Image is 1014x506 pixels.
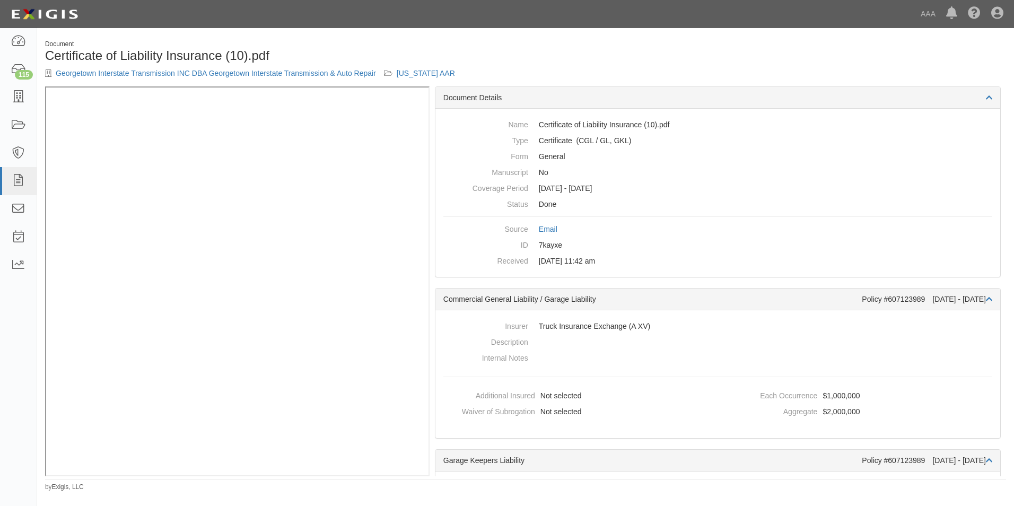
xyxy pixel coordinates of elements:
dt: Name [443,117,528,130]
dt: ID [443,237,528,250]
div: Policy #607123989 [DATE] - [DATE] [862,455,992,466]
img: logo-5460c22ac91f19d4615b14bd174203de0afe785f0fc80cf4dbbc73dc1793850b.png [8,5,81,24]
div: Policy #607123989 [DATE] - [DATE] [862,294,992,304]
dd: No [443,164,992,180]
dt: Aggregate [722,404,817,417]
div: Garage Keepers Liability [443,455,862,466]
a: Georgetown Interstate Transmission INC DBA Georgetown Interstate Transmission & Auto Repair [56,69,376,77]
dd: Truck Insurance Exchange (A XV) [443,318,992,334]
dd: [DATE] - [DATE] [443,180,992,196]
dd: [DATE] 11:42 am [443,253,992,269]
h1: Certificate of Liability Insurance (10).pdf [45,49,518,63]
dt: Status [443,196,528,210]
dd: Not selected [440,404,714,420]
dd: $1,000,000 [722,388,996,404]
div: Commercial General Liability / Garage Liability [443,294,862,304]
div: Document [45,40,518,49]
dt: Source [443,221,528,234]
dt: Form [443,149,528,162]
dd: Done [443,196,992,212]
a: Exigis, LLC [52,483,84,491]
dt: Each Occurrence [722,388,817,401]
dd: General [443,149,992,164]
dt: Insurer [443,318,528,331]
div: Document Details [435,87,1000,109]
dt: Additional Insured [440,388,535,401]
small: by [45,483,84,492]
dd: Not selected [440,388,714,404]
dt: Coverage Period [443,180,528,194]
dd: 7kayxe [443,237,992,253]
div: 115 [15,70,33,80]
dt: Received [443,253,528,266]
dt: Description [443,334,528,347]
dt: Internal Notes [443,350,528,363]
a: [US_STATE] AAR [397,69,455,77]
i: Help Center - Complianz [968,7,981,20]
dt: Waiver of Subrogation [440,404,535,417]
a: Email [539,225,557,233]
dt: Type [443,133,528,146]
dd: Certificate of Liability Insurance (10).pdf [443,117,992,133]
dd: Commercial General Liability / Garage Liability Garage Keepers Liability [443,133,992,149]
a: AAA [915,3,941,24]
dd: $2,000,000 [722,404,996,420]
dt: Manuscript [443,164,528,178]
